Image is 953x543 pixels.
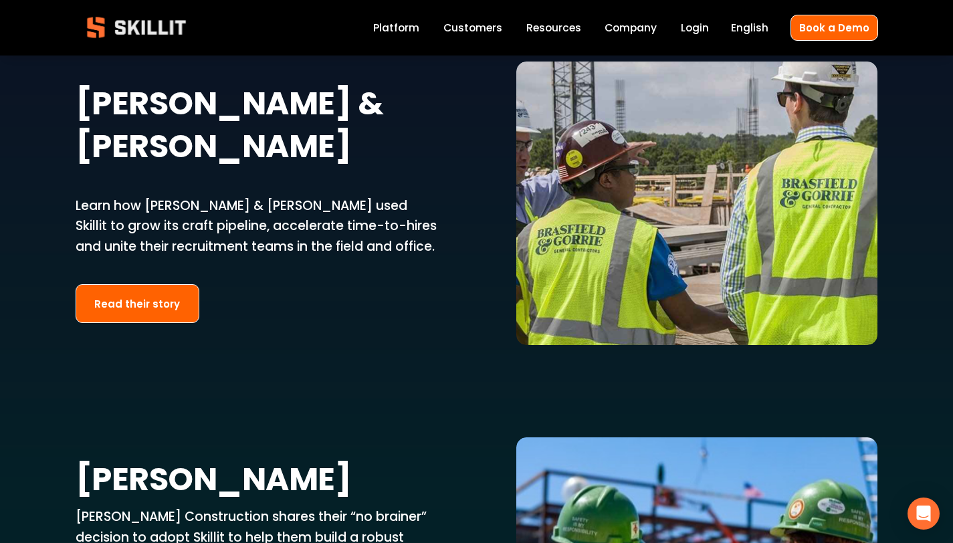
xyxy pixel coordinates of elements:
[526,19,581,37] a: folder dropdown
[76,284,200,324] a: Read their story
[526,20,581,35] span: Resources
[731,19,768,37] div: language picker
[76,7,197,47] img: Skillit
[605,19,657,37] a: Company
[443,19,502,37] a: Customers
[76,196,437,257] p: Learn how [PERSON_NAME] & [PERSON_NAME] used Skillit to grow its craft pipeline, accelerate time-...
[76,79,390,177] strong: [PERSON_NAME] & [PERSON_NAME]
[373,19,419,37] a: Platform
[908,498,940,530] div: Open Intercom Messenger
[790,15,878,41] a: Book a Demo
[681,19,709,37] a: Login
[731,20,768,35] span: English
[76,455,352,510] strong: [PERSON_NAME]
